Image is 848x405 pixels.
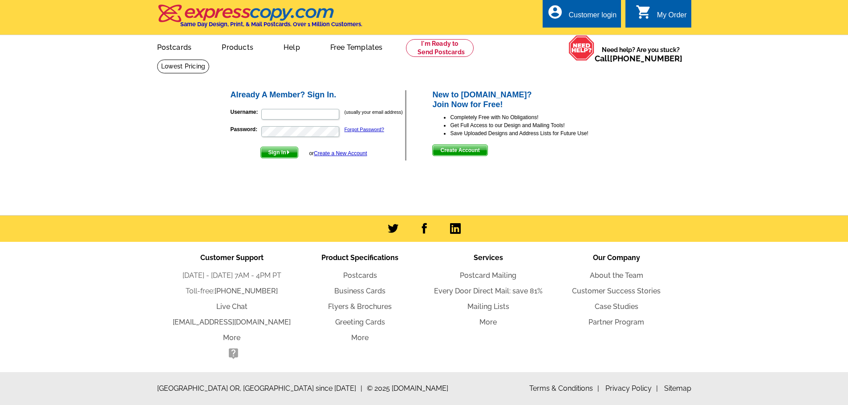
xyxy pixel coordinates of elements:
a: Business Cards [334,287,385,295]
a: Postcards [343,271,377,280]
h2: New to [DOMAIN_NAME]? Join Now for Free! [432,90,619,109]
a: Products [207,36,268,57]
div: My Order [657,11,687,24]
a: Mailing Lists [467,302,509,311]
button: Sign In [260,147,298,158]
span: Customer Support [200,253,264,262]
a: Postcards [143,36,206,57]
a: [PHONE_NUMBER] [610,54,682,63]
i: account_circle [547,4,563,20]
li: Get Full Access to our Design and Mailing Tools! [450,121,619,129]
a: Postcard Mailing [460,271,516,280]
li: Toll-free: [168,286,296,297]
a: Create a New Account [314,150,367,156]
a: Greeting Cards [335,318,385,326]
a: About the Team [590,271,643,280]
a: shopping_cart My Order [636,10,687,21]
a: Live Chat [216,302,248,311]
label: Username: [231,108,260,116]
a: [EMAIL_ADDRESS][DOMAIN_NAME] [173,318,291,326]
label: Password: [231,125,260,133]
a: More [351,333,369,342]
button: Create Account [432,144,487,156]
span: © 2025 [DOMAIN_NAME] [367,383,448,394]
span: Need help? Are you stuck? [595,45,687,63]
img: button-next-arrow-white.png [286,150,290,154]
div: or [309,149,367,157]
small: (usually your email address) [345,109,403,115]
a: Forgot Password? [345,127,384,132]
a: More [479,318,497,326]
a: Terms & Conditions [529,384,599,393]
a: Privacy Policy [605,384,658,393]
a: account_circle Customer login [547,10,617,21]
span: [GEOGRAPHIC_DATA] OR, [GEOGRAPHIC_DATA] since [DATE] [157,383,362,394]
img: help [568,35,595,61]
span: Our Company [593,253,640,262]
a: More [223,333,240,342]
i: shopping_cart [636,4,652,20]
span: Call [595,54,682,63]
a: Help [269,36,314,57]
a: Case Studies [595,302,638,311]
a: Every Door Direct Mail: save 81% [434,287,543,295]
a: Free Templates [316,36,397,57]
li: [DATE] - [DATE] 7AM - 4PM PT [168,270,296,281]
a: Partner Program [588,318,644,326]
a: Sitemap [664,384,691,393]
a: Same Day Design, Print, & Mail Postcards. Over 1 Million Customers. [157,11,362,28]
span: Services [474,253,503,262]
h4: Same Day Design, Print, & Mail Postcards. Over 1 Million Customers. [180,21,362,28]
span: Product Specifications [321,253,398,262]
span: Create Account [433,145,487,156]
a: [PHONE_NUMBER] [215,287,278,295]
span: Sign In [261,147,298,158]
div: Customer login [568,11,617,24]
li: Save Uploaded Designs and Address Lists for Future Use! [450,129,619,137]
a: Flyers & Brochures [328,302,392,311]
li: Completely Free with No Obligations! [450,113,619,121]
h2: Already A Member? Sign In. [231,90,406,100]
a: Customer Success Stories [572,287,661,295]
